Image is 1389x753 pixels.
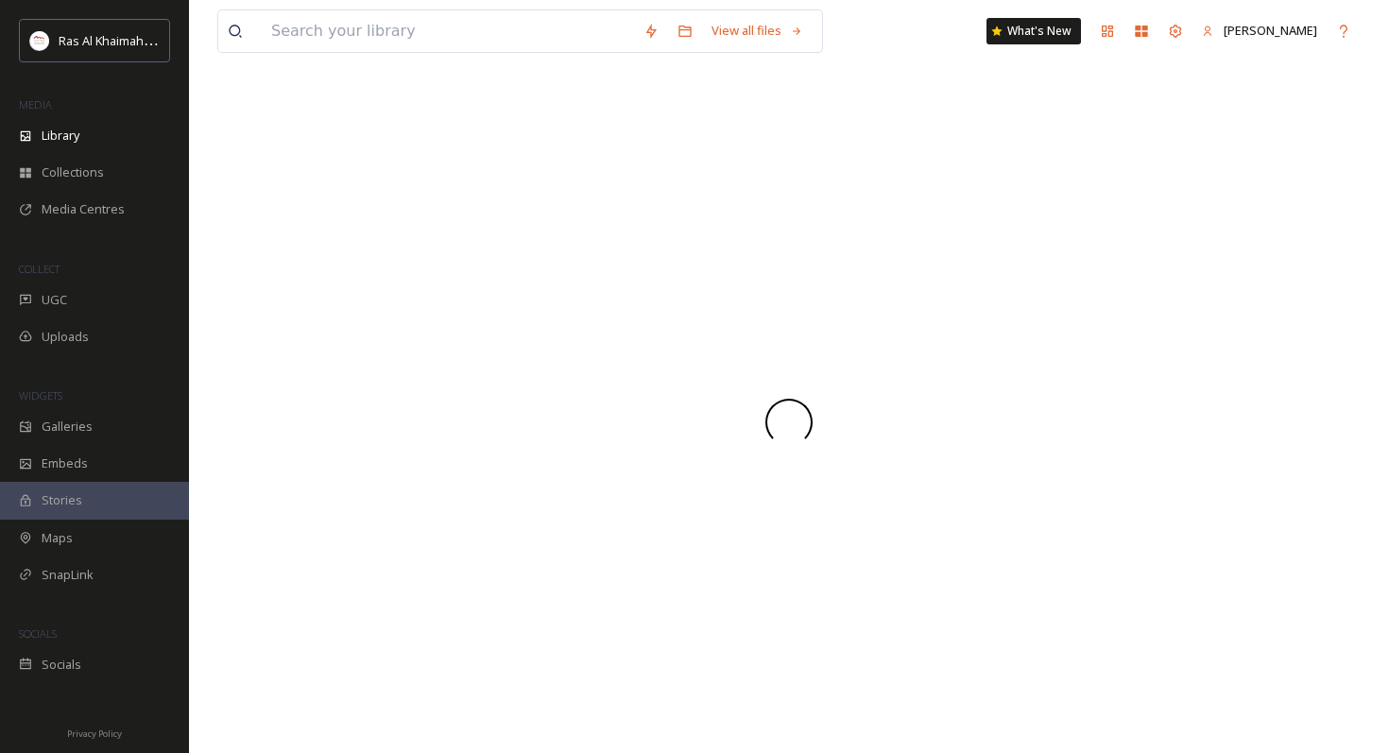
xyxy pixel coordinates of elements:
[702,12,813,49] a: View all files
[42,291,67,309] span: UGC
[1192,12,1327,49] a: [PERSON_NAME]
[42,418,93,436] span: Galleries
[67,727,122,740] span: Privacy Policy
[30,31,49,50] img: Logo_RAKTDA_RGB-01.png
[42,200,125,218] span: Media Centres
[59,31,326,49] span: Ras Al Khaimah Tourism Development Authority
[42,328,89,346] span: Uploads
[42,454,88,472] span: Embeds
[19,97,52,111] span: MEDIA
[19,626,57,641] span: SOCIALS
[262,10,634,52] input: Search your library
[1224,22,1317,39] span: [PERSON_NAME]
[42,127,79,145] span: Library
[986,18,1081,44] a: What's New
[42,529,73,547] span: Maps
[19,262,60,276] span: COLLECT
[42,656,81,674] span: Socials
[42,163,104,181] span: Collections
[42,566,94,584] span: SnapLink
[19,388,62,402] span: WIDGETS
[42,491,82,509] span: Stories
[67,721,122,744] a: Privacy Policy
